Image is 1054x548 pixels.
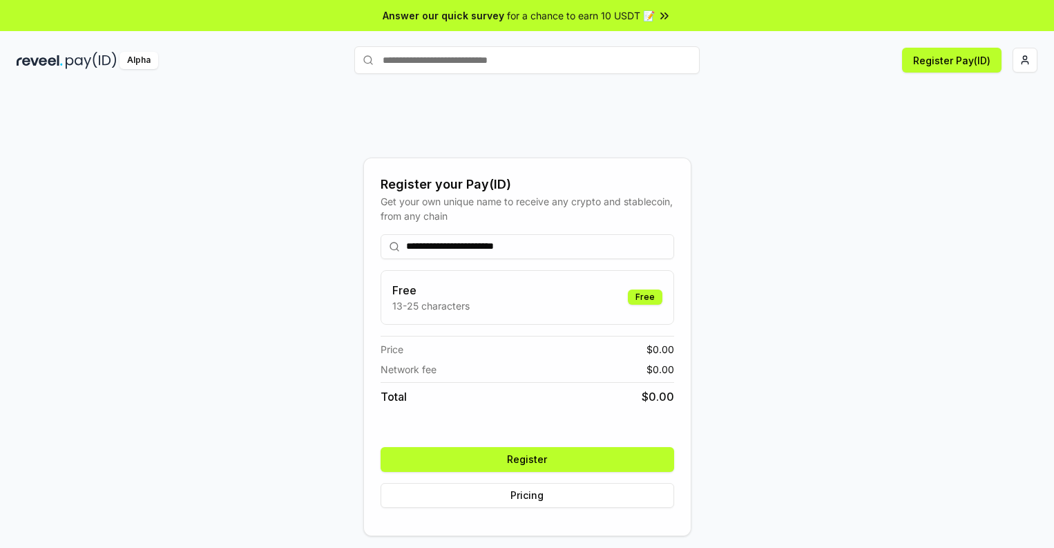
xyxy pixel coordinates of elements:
[119,52,158,69] div: Alpha
[381,362,437,377] span: Network fee
[381,483,674,508] button: Pricing
[381,194,674,223] div: Get your own unique name to receive any crypto and stablecoin, from any chain
[66,52,117,69] img: pay_id
[642,388,674,405] span: $ 0.00
[17,52,63,69] img: reveel_dark
[383,8,504,23] span: Answer our quick survey
[392,282,470,299] h3: Free
[381,175,674,194] div: Register your Pay(ID)
[507,8,655,23] span: for a chance to earn 10 USDT 📝
[381,447,674,472] button: Register
[628,290,662,305] div: Free
[902,48,1002,73] button: Register Pay(ID)
[646,342,674,357] span: $ 0.00
[381,342,403,357] span: Price
[392,299,470,313] p: 13-25 characters
[646,362,674,377] span: $ 0.00
[381,388,407,405] span: Total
